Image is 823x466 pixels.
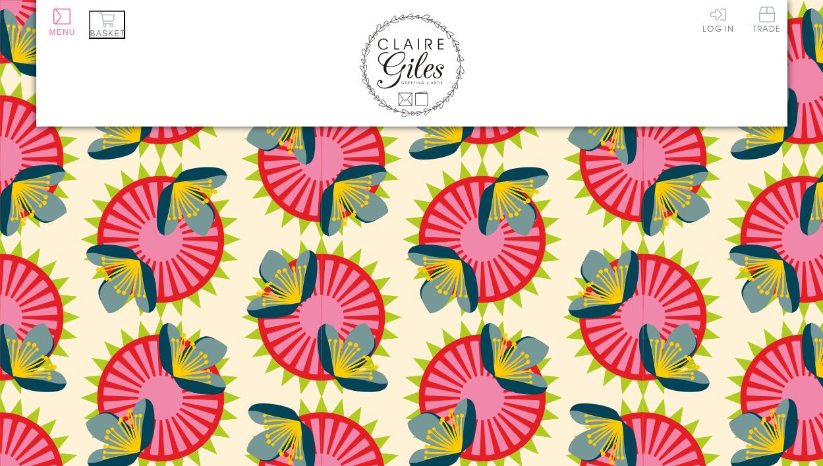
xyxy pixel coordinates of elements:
[753,7,781,32] span: Trade
[702,7,734,32] a: Log In
[89,11,125,39] button: Basket
[753,7,781,35] a: Trade
[49,9,76,37] button: Menu
[359,13,465,117] img: Claire Giles Greetings Cards
[49,28,76,37] span: Menu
